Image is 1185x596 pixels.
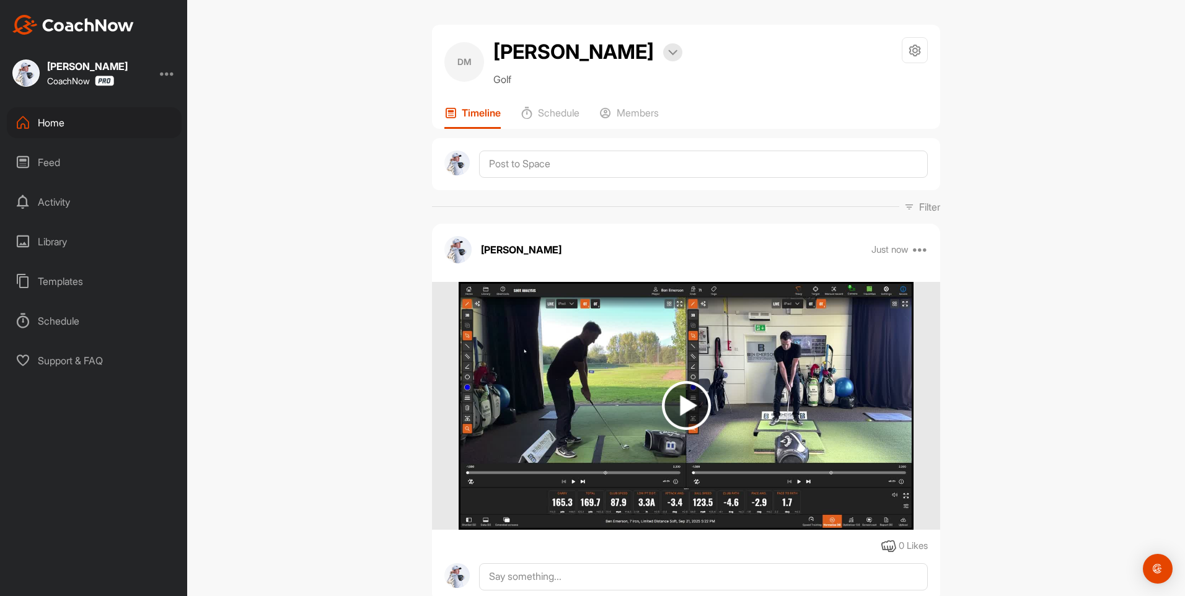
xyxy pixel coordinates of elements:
p: Filter [919,199,940,214]
img: avatar [444,563,470,589]
div: Templates [7,266,182,297]
img: play [662,381,711,430]
img: arrow-down [668,50,677,56]
img: avatar [444,151,470,176]
img: square_687b26beff6f1ed37a99449b0911618e.jpg [12,59,40,87]
div: Activity [7,186,182,217]
div: Home [7,107,182,138]
img: avatar [444,236,472,263]
p: Schedule [538,107,579,119]
div: CoachNow [47,76,114,86]
p: Just now [871,243,909,256]
img: CoachNow Pro [95,76,114,86]
img: media [459,282,914,530]
p: Golf [493,72,682,87]
div: Library [7,226,182,257]
div: [PERSON_NAME] [47,61,128,71]
img: CoachNow [12,15,134,35]
p: Members [617,107,659,119]
p: Timeline [462,107,501,119]
h2: [PERSON_NAME] [493,37,654,67]
div: 0 Likes [899,539,928,553]
p: [PERSON_NAME] [481,242,562,257]
div: Schedule [7,305,182,336]
div: DM [444,42,484,82]
div: Support & FAQ [7,345,182,376]
div: Feed [7,147,182,178]
div: Open Intercom Messenger [1143,554,1173,584]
